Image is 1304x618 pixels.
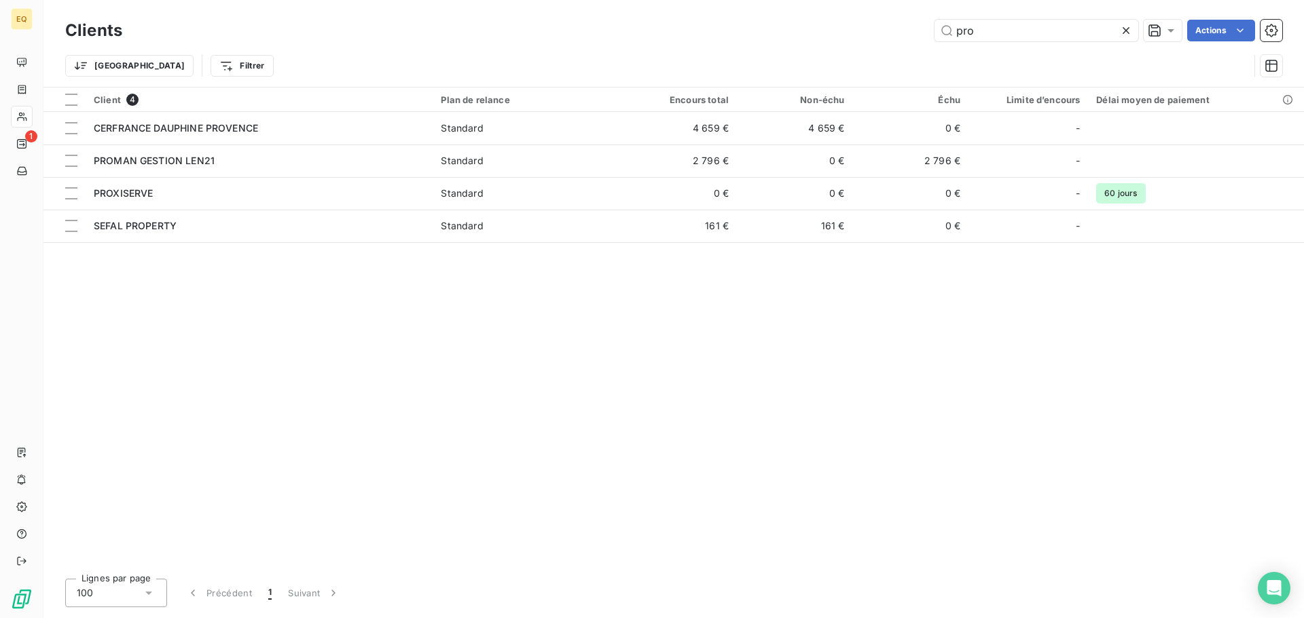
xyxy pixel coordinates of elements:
[621,144,737,177] td: 2 796 €
[1076,121,1080,135] span: -
[65,55,194,77] button: [GEOGRAPHIC_DATA]
[852,177,968,210] td: 0 €
[852,210,968,242] td: 0 €
[737,112,852,144] td: 4 659 €
[852,144,968,177] td: 2 796 €
[621,112,737,144] td: 4 659 €
[1187,20,1255,41] button: Actions
[1096,94,1296,105] div: Délai moyen de paiement
[441,154,483,168] div: Standard
[94,187,153,199] span: PROXISERVE
[77,586,93,600] span: 100
[178,579,260,607] button: Précédent
[1076,154,1080,168] span: -
[260,579,280,607] button: 1
[737,177,852,210] td: 0 €
[126,94,139,106] span: 4
[441,121,483,135] div: Standard
[1076,219,1080,233] span: -
[935,20,1138,41] input: Rechercher
[1076,187,1080,200] span: -
[621,210,737,242] td: 161 €
[11,588,33,610] img: Logo LeanPay
[65,18,122,43] h3: Clients
[630,94,729,105] div: Encours total
[861,94,960,105] div: Échu
[268,586,272,600] span: 1
[441,187,483,200] div: Standard
[977,94,1080,105] div: Limite d’encours
[1096,183,1145,204] span: 60 jours
[621,177,737,210] td: 0 €
[737,210,852,242] td: 161 €
[11,8,33,30] div: EQ
[745,94,844,105] div: Non-échu
[94,155,215,166] span: PROMAN GESTION LEN21
[852,112,968,144] td: 0 €
[441,94,613,105] div: Plan de relance
[94,122,258,134] span: CERFRANCE DAUPHINE PROVENCE
[25,130,37,142] span: 1
[211,55,273,77] button: Filtrer
[94,220,177,231] span: SEFAL PROPERTY
[280,579,348,607] button: Suivant
[94,94,121,105] span: Client
[737,144,852,177] td: 0 €
[1258,572,1290,604] div: Open Intercom Messenger
[441,219,483,233] div: Standard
